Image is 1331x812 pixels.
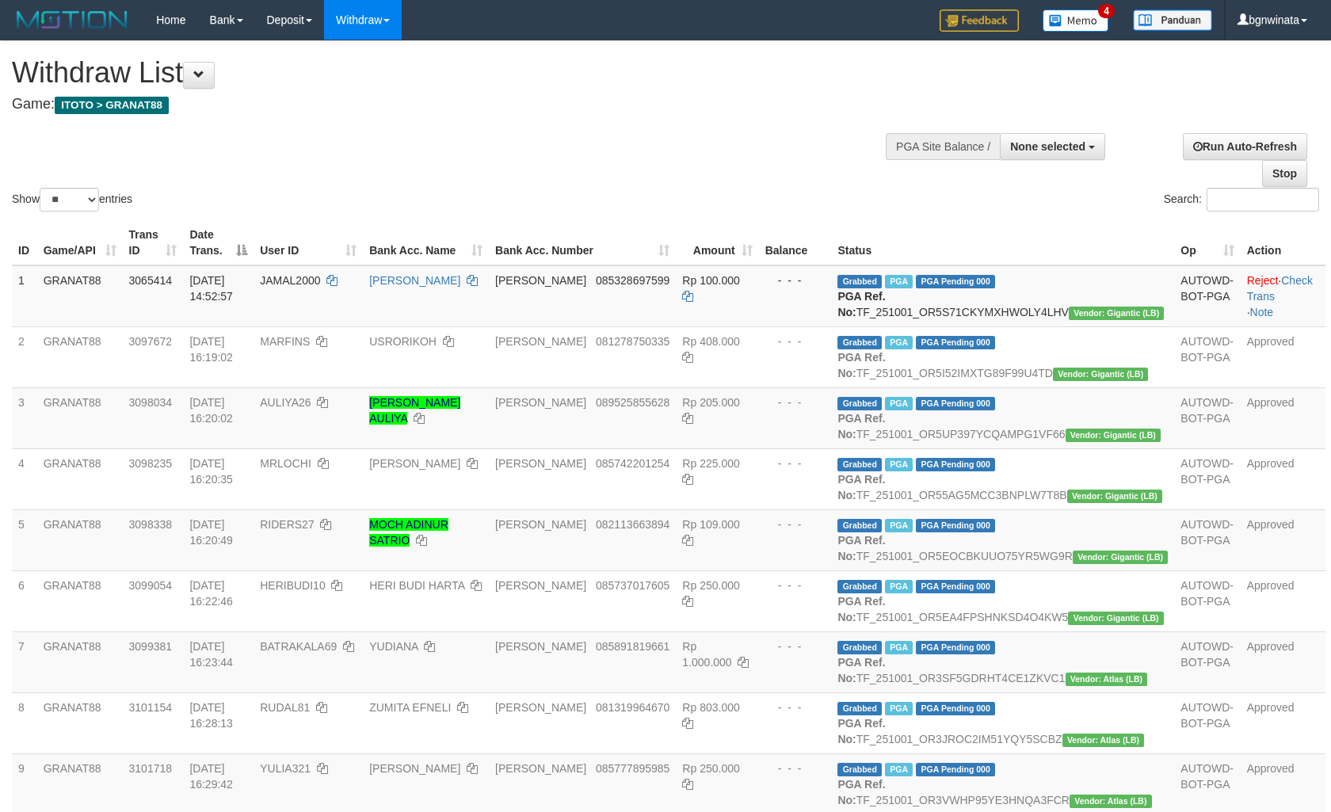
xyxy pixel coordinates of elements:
[837,275,882,288] span: Grabbed
[1241,387,1325,448] td: Approved
[12,220,37,265] th: ID
[596,640,669,653] span: Copy 085891819661 to clipboard
[837,717,885,745] b: PGA Ref. No:
[369,579,464,592] a: HERI BUDI HARTA
[1073,551,1169,564] span: Vendor URL: https://dashboard.q2checkout.com/secure
[129,457,173,470] span: 3098235
[1000,133,1105,160] button: None selected
[1241,448,1325,509] td: Approved
[1174,631,1240,692] td: AUTOWD-BOT-PGA
[12,326,37,387] td: 2
[369,518,448,547] a: MOCH ADINUR SATRIO
[1241,509,1325,570] td: Approved
[369,335,437,348] a: USRORIKOH
[682,579,739,592] span: Rp 250.000
[12,265,37,327] td: 1
[40,188,99,212] select: Showentries
[916,702,995,715] span: PGA Pending
[495,396,586,409] span: [PERSON_NAME]
[12,509,37,570] td: 5
[885,275,913,288] span: Marked by bgndedek
[189,457,233,486] span: [DATE] 16:20:35
[123,220,184,265] th: Trans ID: activate to sort column ascending
[1067,490,1163,503] span: Vendor URL: https://dashboard.q2checkout.com/secure
[837,763,882,776] span: Grabbed
[189,579,233,608] span: [DATE] 16:22:46
[129,762,173,775] span: 3101718
[885,702,913,715] span: Marked by bgndedek
[189,701,233,730] span: [DATE] 16:28:13
[495,701,586,714] span: [PERSON_NAME]
[1174,692,1240,753] td: AUTOWD-BOT-PGA
[260,274,320,287] span: JAMAL2000
[916,458,995,471] span: PGA Pending
[885,336,913,349] span: Marked by bgndedek
[765,639,826,654] div: - - -
[837,397,882,410] span: Grabbed
[12,188,132,212] label: Show entries
[765,456,826,471] div: - - -
[55,97,169,114] span: ITOTO > GRANAT88
[765,578,826,593] div: - - -
[885,641,913,654] span: Marked by bgndedek
[363,220,489,265] th: Bank Acc. Name: activate to sort column ascending
[495,274,586,287] span: [PERSON_NAME]
[916,275,995,288] span: PGA Pending
[831,509,1174,570] td: TF_251001_OR5EOCBKUUO75YR5WG9R
[260,701,310,714] span: RUDAL81
[916,763,995,776] span: PGA Pending
[1174,448,1240,509] td: AUTOWD-BOT-PGA
[596,701,669,714] span: Copy 081319964670 to clipboard
[837,595,885,623] b: PGA Ref. No:
[831,448,1174,509] td: TF_251001_OR55AG5MCC3BNPLW7T8B
[837,336,882,349] span: Grabbed
[1066,673,1148,686] span: Vendor URL: https://dashboard.q2checkout.com/secure
[1241,220,1325,265] th: Action
[12,57,871,89] h1: Withdraw List
[916,641,995,654] span: PGA Pending
[1247,274,1313,303] a: Check Trans
[831,631,1174,692] td: TF_251001_OR3SF5GDRHT4CE1ZKVC1
[369,396,460,425] a: [PERSON_NAME] AULIYA
[260,518,314,531] span: RIDERS27
[831,326,1174,387] td: TF_251001_OR5I52IMXTG89F99U4TD
[1053,368,1149,381] span: Vendor URL: https://dashboard.q2checkout.com/secure
[765,273,826,288] div: - - -
[369,762,460,775] a: [PERSON_NAME]
[885,458,913,471] span: Marked by bgndedek
[12,692,37,753] td: 8
[129,640,173,653] span: 3099381
[254,220,363,265] th: User ID: activate to sort column ascending
[831,265,1174,327] td: TF_251001_OR5S71CKYMXHWOLY4LHV
[1241,570,1325,631] td: Approved
[129,274,173,287] span: 3065414
[1241,692,1325,753] td: Approved
[495,457,586,470] span: [PERSON_NAME]
[1098,4,1115,18] span: 4
[885,580,913,593] span: Marked by bgndedek
[369,457,460,470] a: [PERSON_NAME]
[837,351,885,379] b: PGA Ref. No:
[1262,160,1307,187] a: Stop
[1247,274,1279,287] a: Reject
[940,10,1019,32] img: Feedback.jpg
[765,517,826,532] div: - - -
[260,335,310,348] span: MARFINS
[1174,265,1240,327] td: AUTOWD-BOT-PGA
[1241,326,1325,387] td: Approved
[189,640,233,669] span: [DATE] 16:23:44
[1174,570,1240,631] td: AUTOWD-BOT-PGA
[1241,631,1325,692] td: Approved
[1174,326,1240,387] td: AUTOWD-BOT-PGA
[682,518,739,531] span: Rp 109.000
[682,396,739,409] span: Rp 205.000
[885,397,913,410] span: Marked by bgndedek
[129,396,173,409] span: 3098034
[837,702,882,715] span: Grabbed
[129,701,173,714] span: 3101154
[1070,795,1152,808] span: Vendor URL: https://dashboard.q2checkout.com/secure
[1069,307,1165,320] span: Vendor URL: https://dashboard.q2checkout.com/secure
[596,762,669,775] span: Copy 085777895985 to clipboard
[1174,220,1240,265] th: Op: activate to sort column ascending
[12,570,37,631] td: 6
